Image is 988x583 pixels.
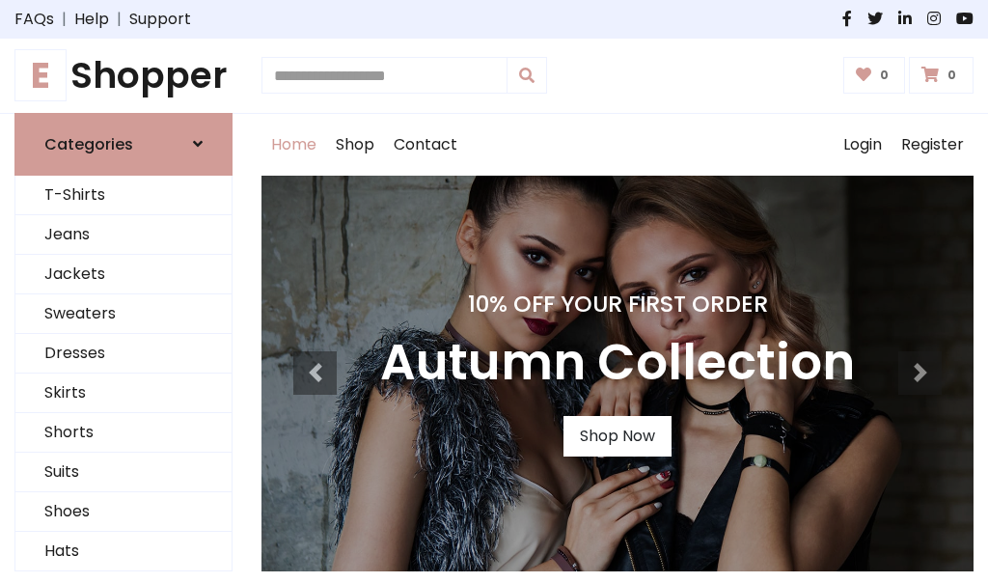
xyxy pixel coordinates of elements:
[834,114,892,176] a: Login
[15,176,232,215] a: T-Shirts
[15,413,232,453] a: Shorts
[14,8,54,31] a: FAQs
[129,8,191,31] a: Support
[14,54,233,97] h1: Shopper
[109,8,129,31] span: |
[14,54,233,97] a: EShopper
[943,67,961,84] span: 0
[54,8,74,31] span: |
[15,294,232,334] a: Sweaters
[384,114,467,176] a: Contact
[44,135,133,153] h6: Categories
[875,67,893,84] span: 0
[843,57,906,94] a: 0
[74,8,109,31] a: Help
[14,49,67,101] span: E
[380,291,855,318] h4: 10% Off Your First Order
[909,57,974,94] a: 0
[15,492,232,532] a: Shoes
[892,114,974,176] a: Register
[15,255,232,294] a: Jackets
[15,532,232,571] a: Hats
[14,113,233,176] a: Categories
[15,374,232,413] a: Skirts
[15,215,232,255] a: Jeans
[261,114,326,176] a: Home
[15,334,232,374] a: Dresses
[326,114,384,176] a: Shop
[15,453,232,492] a: Suits
[563,416,672,457] a: Shop Now
[380,333,855,393] h3: Autumn Collection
